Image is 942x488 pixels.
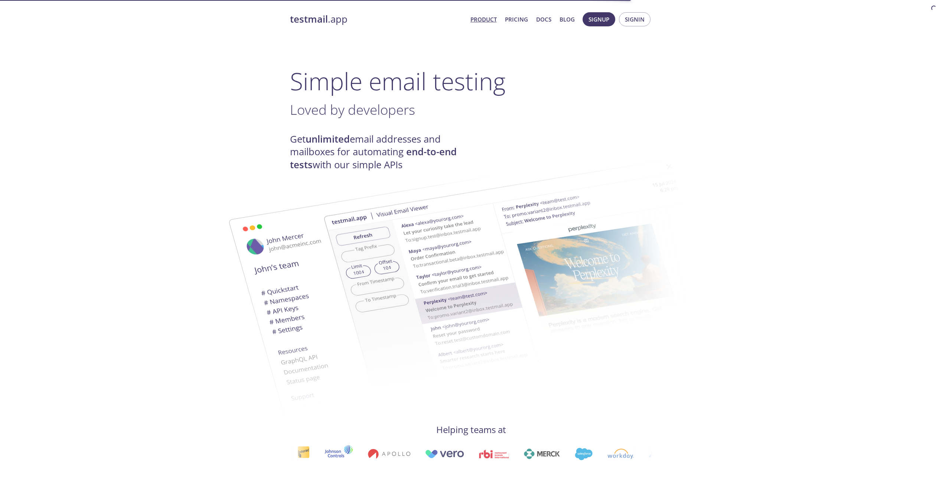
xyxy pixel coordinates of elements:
button: Signin [619,12,651,26]
img: apollo [364,449,407,459]
h4: Get email addresses and mailboxes for automating with our simple APIs [290,133,471,171]
img: workday [604,449,630,459]
h4: Helping teams at [290,424,652,436]
h1: Simple email testing [290,67,652,95]
img: testmail-email-viewer [201,172,602,423]
img: merck [520,449,556,459]
span: Loved by developers [290,100,415,119]
img: salesforce [571,448,589,460]
img: testmail-email-viewer [323,148,724,399]
button: Signup [583,12,615,26]
img: vero [421,450,461,458]
strong: unlimited [306,133,350,146]
a: Product [470,14,497,24]
a: Docs [536,14,551,24]
span: Signin [625,14,645,24]
a: Pricing [505,14,528,24]
img: johnsoncontrols [321,445,349,463]
strong: end-to-end tests [290,145,457,171]
a: Blog [560,14,575,24]
img: rbi [476,450,506,458]
span: Signup [589,14,609,24]
a: testmail.app [290,13,465,26]
strong: testmail [290,13,328,26]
